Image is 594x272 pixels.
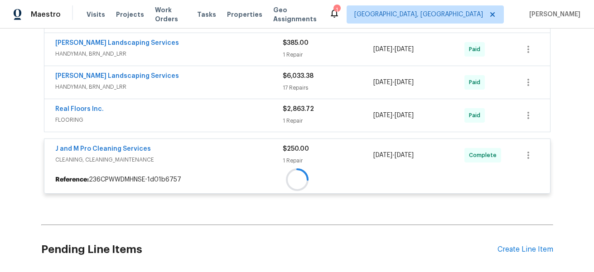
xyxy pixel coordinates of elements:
[395,152,414,158] span: [DATE]
[155,5,186,24] span: Work Orders
[55,155,283,164] span: CLEANING, CLEANING_MAINTENANCE
[87,10,105,19] span: Visits
[283,73,314,79] span: $6,033.38
[469,111,484,120] span: Paid
[31,10,61,19] span: Maestro
[283,106,314,112] span: $2,863.72
[469,45,484,54] span: Paid
[55,73,179,79] a: [PERSON_NAME] Landscaping Services
[469,151,500,160] span: Complete
[526,10,580,19] span: [PERSON_NAME]
[116,10,144,19] span: Projects
[273,5,318,24] span: Geo Assignments
[55,82,283,91] span: HANDYMAN, BRN_AND_LRR
[283,116,374,125] div: 1 Repair
[373,78,414,87] span: -
[55,115,283,124] span: FLOORING
[469,78,484,87] span: Paid
[333,5,340,14] div: 1
[373,111,414,120] span: -
[283,40,309,46] span: $385.00
[55,146,151,152] a: J and M Pro Cleaning Services
[55,49,283,58] span: HANDYMAN, BRN_AND_LRR
[373,152,392,158] span: [DATE]
[395,79,414,86] span: [DATE]
[55,40,179,46] a: [PERSON_NAME] Landscaping Services
[354,10,483,19] span: [GEOGRAPHIC_DATA], [GEOGRAPHIC_DATA]
[41,229,497,271] h2: Pending Line Items
[283,146,309,152] span: $250.00
[283,156,374,165] div: 1 Repair
[283,83,374,92] div: 17 Repairs
[373,45,414,54] span: -
[497,245,553,254] div: Create Line Item
[227,10,262,19] span: Properties
[55,106,104,112] a: Real Floors Inc.
[197,11,216,18] span: Tasks
[373,112,392,119] span: [DATE]
[373,151,414,160] span: -
[283,50,374,59] div: 1 Repair
[395,46,414,52] span: [DATE]
[373,46,392,52] span: [DATE]
[395,112,414,119] span: [DATE]
[373,79,392,86] span: [DATE]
